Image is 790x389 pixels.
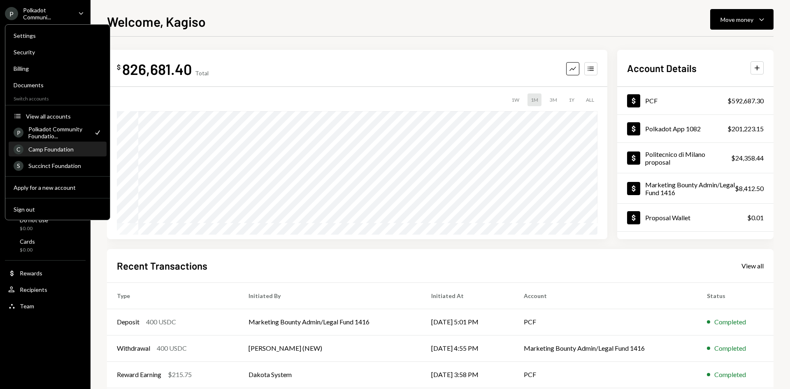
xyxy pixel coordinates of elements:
a: View all [741,261,764,270]
th: Status [697,282,774,309]
th: Type [107,282,239,309]
a: SSuccinct Foundation [9,158,107,173]
a: Rewards [5,266,86,280]
a: Marketing Bounty Admin/Legal Fund 1416$8,412.50 [617,173,774,203]
div: Cards [20,238,35,245]
div: Security [14,49,102,56]
h1: Welcome, Kagiso [107,13,206,30]
div: Polkadot Communi... [23,7,72,21]
div: Switch accounts [5,94,110,102]
div: Polkadot Community Foundatio... [28,126,88,140]
div: ALL [583,93,597,106]
div: Documents [14,82,102,89]
div: $ [117,63,121,71]
div: PCF [645,97,658,105]
div: 1Y [565,93,578,106]
div: Total [195,70,209,77]
div: Team [20,303,34,310]
div: 3M [546,93,560,106]
td: PCF [514,309,697,335]
div: Sign out [14,206,102,213]
div: Polkadot App 1082 [645,125,701,133]
div: $215.75 [168,370,192,380]
div: Succinct Foundation [28,162,102,169]
div: $201,223.15 [727,124,764,134]
h2: Recent Transactions [117,259,207,273]
div: Move money [720,15,753,24]
th: Account [514,282,697,309]
a: Do not use$0.00 [5,214,86,234]
div: 1M [527,93,541,106]
a: Recipients [5,282,86,297]
td: Dakota System [239,361,422,388]
h2: Account Details [627,61,697,75]
div: View all accounts [26,113,102,120]
td: [DATE] 3:58 PM [421,361,514,388]
div: Completed [714,317,746,327]
div: C [14,144,23,154]
td: [DATE] 5:01 PM [421,309,514,335]
a: Security [9,44,107,59]
a: Settings [9,28,107,43]
div: P [14,128,23,137]
div: $0.01 [747,213,764,223]
td: [DATE] 4:55 PM [421,335,514,361]
button: Move money [710,9,774,30]
div: Camp Foundation [28,146,102,153]
div: $0.00 [20,247,35,254]
div: Rewards [20,270,42,277]
a: CCamp Foundation [9,142,107,156]
div: Politecnico di Milano proposal [645,150,731,166]
div: Recipients [20,286,47,293]
div: View all [741,262,764,270]
a: Documents [9,77,107,92]
div: Completed [714,343,746,353]
div: $8,412.50 [735,184,764,193]
a: Polkadot App 1082$201,223.15 [617,115,774,142]
td: Marketing Bounty Admin/Legal Fund 1416 [239,309,422,335]
button: Sign out [9,202,107,217]
div: Billing [14,65,102,72]
div: 1W [508,93,523,106]
div: 826,681.40 [122,60,192,78]
td: PCF [514,361,697,388]
a: Politecnico di Milano proposal$24,358.44 [617,143,774,173]
div: $592,687.30 [727,96,764,106]
div: $0.00 [20,225,48,232]
div: Settings [14,32,102,39]
div: Completed [714,370,746,380]
a: Cards$0.00 [5,235,86,255]
td: Marketing Bounty Admin/Legal Fund 1416 [514,335,697,361]
div: Marketing Bounty Admin/Legal Fund 1416 [645,181,735,196]
a: PCF$592,687.30 [617,87,774,114]
div: Withdrawal [117,343,150,353]
th: Initiated By [239,282,422,309]
a: Billing [9,61,107,76]
a: Proposal Wallet$0.01 [617,204,774,231]
button: View all accounts [9,109,107,124]
div: 400 USDC [146,317,176,327]
div: Proposal Wallet [645,214,690,221]
a: Team [5,298,86,313]
th: Initiated At [421,282,514,309]
div: $24,358.44 [731,153,764,163]
div: 400 USDC [157,343,187,353]
td: [PERSON_NAME] (NEW) [239,335,422,361]
div: Apply for a new account [14,184,102,191]
div: P [5,7,18,20]
button: Apply for a new account [9,180,107,195]
div: S [14,161,23,171]
div: Deposit [117,317,139,327]
div: Reward Earning [117,370,161,380]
